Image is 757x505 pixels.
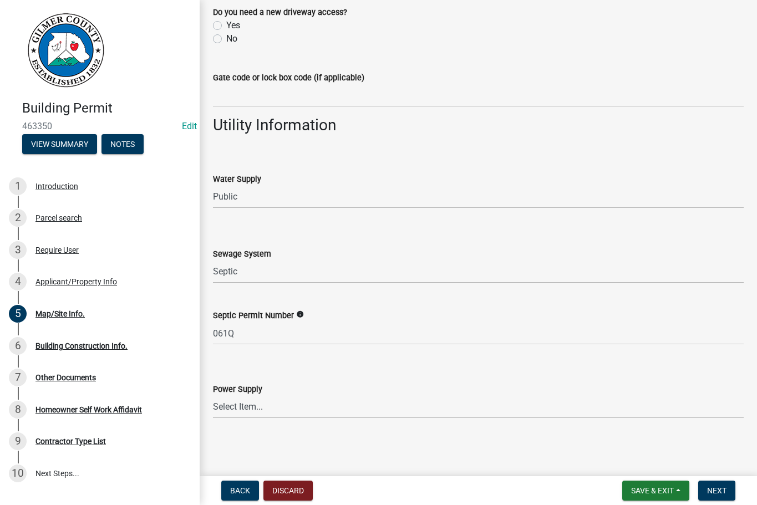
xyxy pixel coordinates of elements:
[213,386,262,394] label: Power Supply
[221,481,259,501] button: Back
[213,251,271,258] label: Sewage System
[263,481,313,501] button: Discard
[9,241,27,259] div: 3
[35,278,117,285] div: Applicant/Property Info
[182,121,197,131] wm-modal-confirm: Edit Application Number
[35,214,82,222] div: Parcel search
[35,246,79,254] div: Require User
[9,273,27,290] div: 4
[631,486,674,495] span: Save & Exit
[213,176,261,183] label: Water Supply
[213,312,294,320] label: Septic Permit Number
[226,32,237,45] label: No
[9,337,27,355] div: 6
[22,140,97,149] wm-modal-confirm: Summary
[35,406,142,414] div: Homeowner Self Work Affidavit
[9,369,27,386] div: 7
[35,182,78,190] div: Introduction
[22,100,191,116] h4: Building Permit
[296,310,304,318] i: info
[213,74,364,82] label: Gate code or lock box code (if applicable)
[9,465,27,482] div: 10
[182,121,197,131] a: Edit
[698,481,735,501] button: Next
[22,12,105,89] img: Gilmer County, Georgia
[9,432,27,450] div: 9
[101,140,144,149] wm-modal-confirm: Notes
[35,310,85,318] div: Map/Site Info.
[9,305,27,323] div: 5
[22,121,177,131] span: 463350
[9,177,27,195] div: 1
[22,134,97,154] button: View Summary
[230,486,250,495] span: Back
[622,481,689,501] button: Save & Exit
[35,374,96,381] div: Other Documents
[101,134,144,154] button: Notes
[213,116,744,135] h3: Utility Information
[35,437,106,445] div: Contractor Type List
[226,19,240,32] label: Yes
[707,486,726,495] span: Next
[9,209,27,227] div: 2
[35,342,128,350] div: Building Construction Info.
[213,9,347,17] label: Do you need a new driveway access?
[9,401,27,419] div: 8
